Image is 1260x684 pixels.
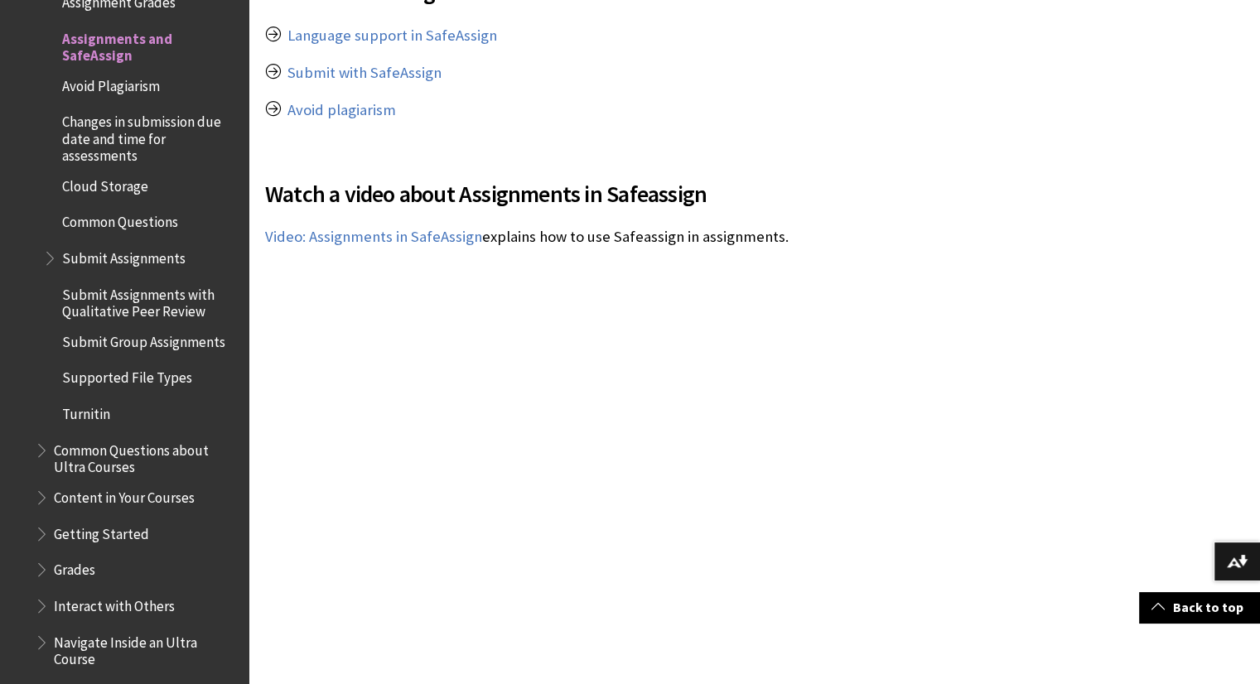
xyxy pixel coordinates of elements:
[62,25,237,64] span: Assignments and SafeAssign
[54,436,237,475] span: Common Questions about Ultra Courses
[54,629,237,667] span: Navigate Inside an Ultra Course
[54,484,195,506] span: Content in Your Courses
[62,209,178,231] span: Common Questions
[62,244,186,267] span: Submit Assignments
[265,227,482,247] a: Video: Assignments in SafeAssign
[62,328,225,350] span: Submit Group Assignments
[62,172,148,195] span: Cloud Storage
[54,556,95,578] span: Grades
[265,176,998,211] span: Watch a video about Assignments in Safeassign
[62,281,237,320] span: Submit Assignments with Qualitative Peer Review
[54,520,149,542] span: Getting Started
[287,26,497,46] a: Language support in SafeAssign
[287,100,396,120] a: Avoid plagiarism
[54,592,175,614] span: Interact with Others
[62,72,160,94] span: Avoid Plagiarism
[62,108,237,164] span: Changes in submission due date and time for assessments
[265,226,998,291] p: explains how to use Safeassign in assignments.
[287,63,442,83] a: Submit with SafeAssign
[62,364,192,387] span: Supported File Types
[1139,592,1260,623] a: Back to top
[62,400,110,422] span: Turnitin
